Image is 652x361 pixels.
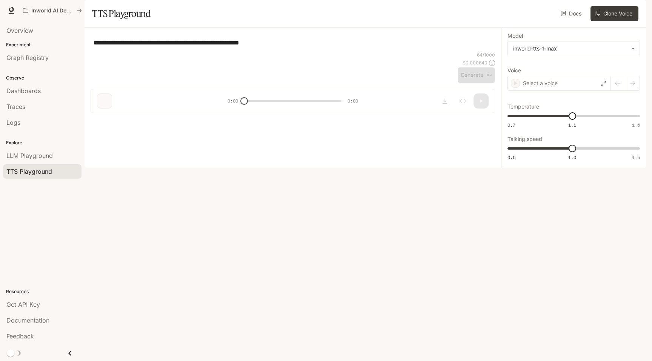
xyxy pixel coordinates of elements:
[507,33,523,38] p: Model
[507,104,539,109] p: Temperature
[92,6,151,21] h1: TTS Playground
[507,68,521,73] p: Voice
[590,6,638,21] button: Clone Voice
[508,41,640,56] div: inworld-tts-1-max
[632,122,640,128] span: 1.5
[568,154,576,161] span: 1.0
[507,154,515,161] span: 0.5
[463,60,487,66] p: $ 0.000640
[568,122,576,128] span: 1.1
[477,52,495,58] p: 64 / 1000
[31,8,74,14] p: Inworld AI Demos
[632,154,640,161] span: 1.5
[523,80,558,87] p: Select a voice
[507,136,542,142] p: Talking speed
[507,122,515,128] span: 0.7
[20,3,85,18] button: All workspaces
[513,45,627,52] div: inworld-tts-1-max
[559,6,584,21] a: Docs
